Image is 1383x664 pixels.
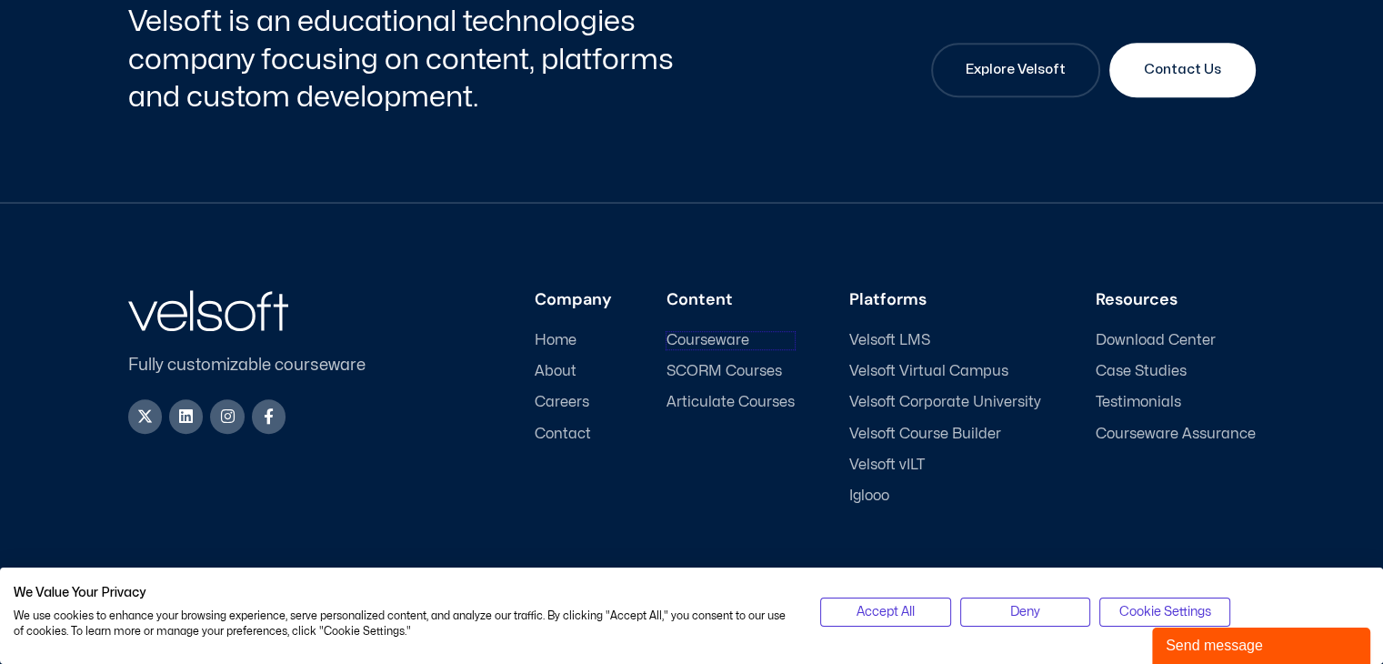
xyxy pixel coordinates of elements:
[128,353,396,377] p: Fully customizable courseware
[666,394,795,411] a: Articulate Courses
[535,426,591,443] span: Contact
[849,394,1041,411] a: Velsoft Corporate University
[1096,363,1256,380] a: Case Studies
[1010,602,1040,622] span: Deny
[1096,332,1216,349] span: Download Center
[849,363,1041,380] a: Velsoft Virtual Campus
[849,426,1001,443] span: Velsoft Course Builder
[666,363,795,380] a: SCORM Courses
[1152,624,1374,664] iframe: chat widget
[535,363,576,380] span: About
[849,426,1041,443] a: Velsoft Course Builder
[14,609,793,639] p: We use cookies to enhance your browsing experience, serve personalized content, and analyze our t...
[535,426,612,443] a: Contact
[1096,363,1187,380] span: Case Studies
[849,457,925,474] span: Velsoft vILT
[535,394,612,411] a: Careers
[849,363,1008,380] span: Velsoft Virtual Campus
[1096,332,1256,349] a: Download Center
[1096,290,1256,310] h3: Resources
[960,598,1090,627] button: Deny all cookies
[535,394,589,411] span: Careers
[966,59,1066,81] span: Explore Velsoft
[820,598,950,627] button: Accept all cookies
[666,332,795,349] a: Courseware
[857,602,915,622] span: Accept All
[1109,43,1256,97] a: Contact Us
[14,585,793,601] h2: We Value Your Privacy
[849,332,1041,349] a: Velsoft LMS
[1096,394,1181,411] span: Testimonials
[1144,59,1221,81] span: Contact Us
[666,363,782,380] span: SCORM Courses
[1096,394,1256,411] a: Testimonials
[535,332,576,349] span: Home
[931,43,1100,97] a: Explore Velsoft
[666,290,795,310] h3: Content
[1099,598,1229,627] button: Adjust cookie preferences
[535,290,612,310] h3: Company
[849,332,930,349] span: Velsoft LMS
[849,488,889,505] span: Iglooo
[1118,602,1210,622] span: Cookie Settings
[1096,426,1256,443] a: Courseware Assurance
[849,488,1041,505] a: Iglooo
[849,457,1041,474] a: Velsoft vILT
[666,332,749,349] span: Courseware
[849,290,1041,310] h3: Platforms
[535,363,612,380] a: About
[535,332,612,349] a: Home
[128,3,687,116] h2: Velsoft is an educational technologies company focusing on content, platforms and custom developm...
